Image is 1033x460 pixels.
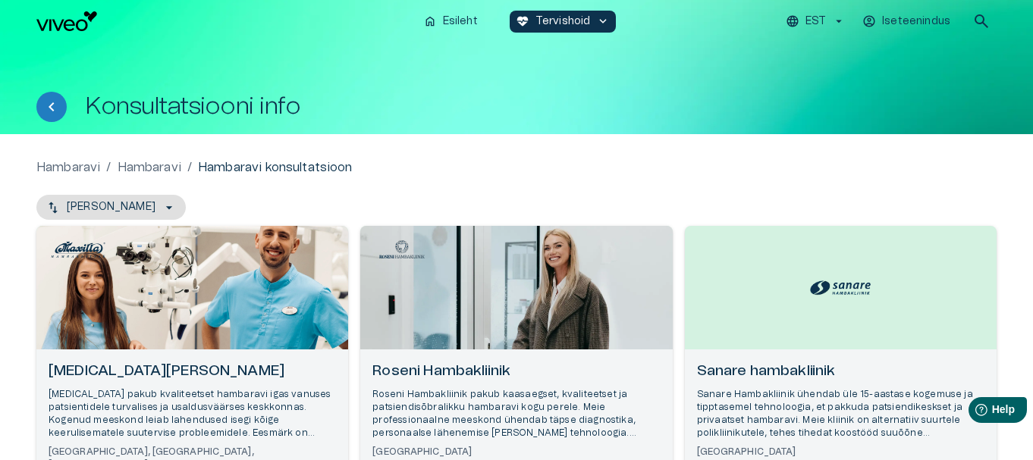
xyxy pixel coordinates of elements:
[36,158,100,177] a: Hambaravi
[516,14,529,28] span: ecg_heart
[915,391,1033,433] iframe: Help widget launcher
[697,446,984,458] h6: [GEOGRAPHIC_DATA]
[372,446,660,458] h6: [GEOGRAPHIC_DATA]
[966,6,997,36] button: open search modal
[697,361,984,382] h6: Sanare hambakliinik
[417,11,485,33] button: homeEsileht
[118,158,181,177] a: Hambaravi
[36,11,97,31] img: Viveo logo
[810,277,871,299] img: Sanare hambakliinik logo
[596,14,610,28] span: keyboard_arrow_down
[423,14,437,28] span: home
[805,14,826,30] p: EST
[860,11,954,33] button: Iseteenindus
[783,11,848,33] button: EST
[67,199,155,215] p: [PERSON_NAME]
[443,14,478,30] p: Esileht
[372,237,432,261] img: Roseni Hambakliinik logo
[48,237,108,261] img: Maxilla Hambakliinik logo
[36,195,186,220] button: [PERSON_NAME]
[972,12,991,30] span: search
[49,361,336,382] h6: [MEDICAL_DATA][PERSON_NAME]
[372,388,660,440] p: Roseni Hambakliinik pakub kaasaegset, kvaliteetset ja patsiendisõbralikku hambaravi kogu perele. ...
[372,361,660,382] h6: Roseni Hambakliinik
[187,158,192,177] p: /
[106,158,111,177] p: /
[535,14,591,30] p: Tervishoid
[49,388,336,440] p: [MEDICAL_DATA] pakub kvaliteetset hambaravi igas vanuses patsientidele turvalises ja usaldusväärs...
[697,388,984,440] p: Sanare Hambakliinik ühendab üle 15-aastase kogemuse ja tipptasemel tehnoloogia, et pakkuda patsie...
[36,11,411,31] a: Navigate to homepage
[510,11,617,33] button: ecg_heartTervishoidkeyboard_arrow_down
[85,93,300,120] h1: Konsultatsiooni info
[36,92,67,122] button: Tagasi
[882,14,950,30] p: Iseteenindus
[198,158,353,177] p: Hambaravi konsultatsioon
